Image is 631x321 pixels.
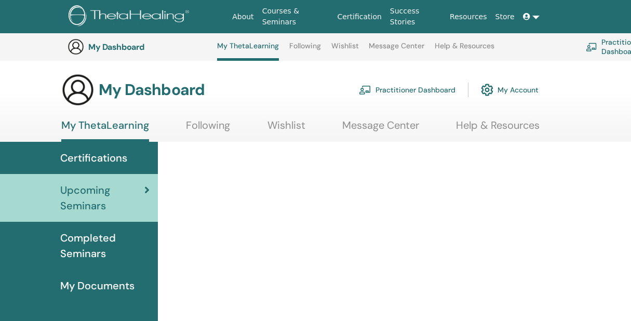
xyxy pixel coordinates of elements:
[386,2,446,32] a: Success Stories
[186,119,230,139] a: Following
[342,119,419,139] a: Message Center
[68,38,84,55] img: generic-user-icon.jpg
[88,42,192,52] h3: My Dashboard
[491,7,519,26] a: Store
[481,81,493,99] img: cog.svg
[446,7,491,26] a: Resources
[435,42,494,58] a: Help & Resources
[456,119,540,139] a: Help & Resources
[333,7,385,26] a: Certification
[61,119,149,142] a: My ThetaLearning
[217,42,279,61] a: My ThetaLearning
[258,2,333,32] a: Courses & Seminars
[60,230,150,261] span: Completed Seminars
[289,42,321,58] a: Following
[359,78,455,101] a: Practitioner Dashboard
[99,81,205,99] h3: My Dashboard
[331,42,359,58] a: Wishlist
[69,5,193,29] img: logo.png
[369,42,424,58] a: Message Center
[228,7,258,26] a: About
[481,78,539,101] a: My Account
[359,85,371,95] img: chalkboard-teacher.svg
[61,73,95,106] img: generic-user-icon.jpg
[60,278,135,293] span: My Documents
[60,150,127,166] span: Certifications
[586,43,597,51] img: chalkboard-teacher.svg
[60,182,144,213] span: Upcoming Seminars
[267,119,305,139] a: Wishlist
